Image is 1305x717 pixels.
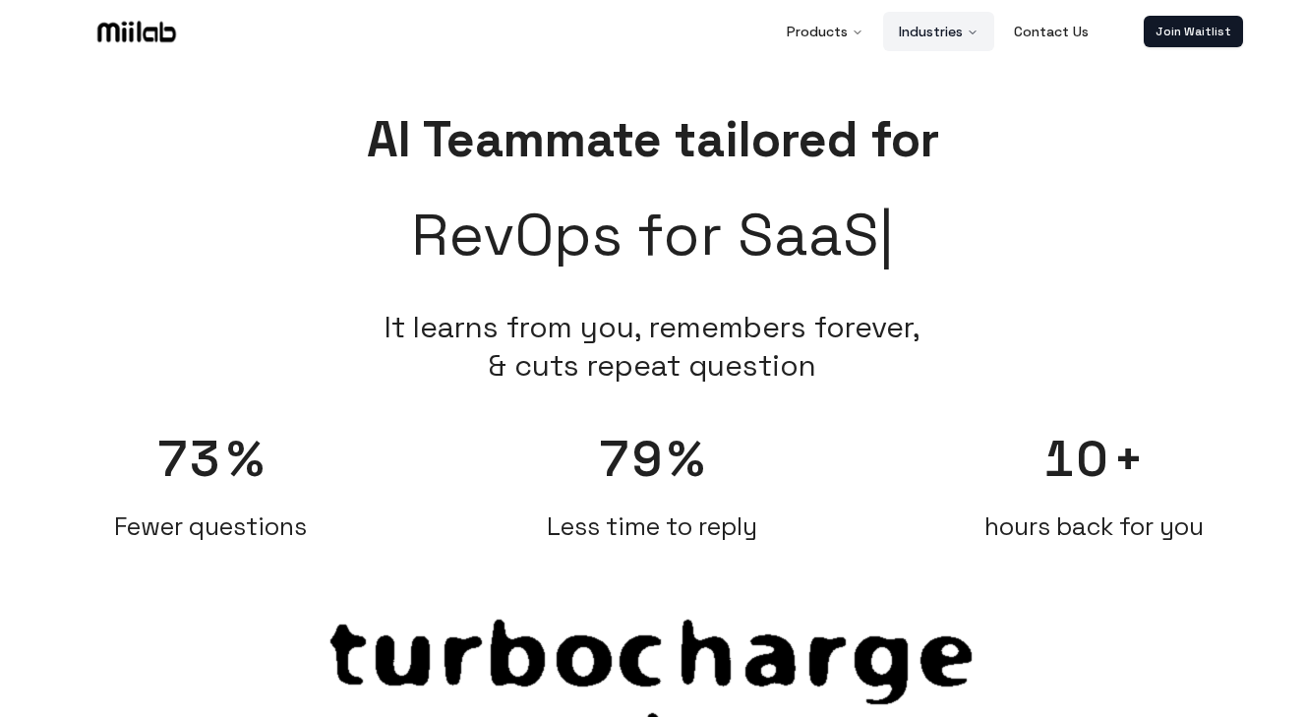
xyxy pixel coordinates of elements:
[668,428,704,491] span: %
[1144,16,1243,47] a: Join Waitlist
[883,12,994,51] button: Industries
[1043,428,1109,491] span: 10
[411,191,894,279] span: RevOps for SaaS
[1113,428,1144,491] span: +
[984,510,1204,542] span: hours back for you
[63,17,210,46] a: Logo
[367,108,939,171] span: AI Teammate tailored for
[385,308,920,385] li: It learns from you, remembers forever, & cuts repeat question
[93,17,180,46] img: Logo
[227,428,264,491] span: %
[998,12,1104,51] a: Contact Us
[599,428,664,491] span: 79
[547,510,757,542] span: Less time to reply
[771,12,1104,51] nav: Main
[157,428,223,491] span: 73
[771,12,879,51] button: Products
